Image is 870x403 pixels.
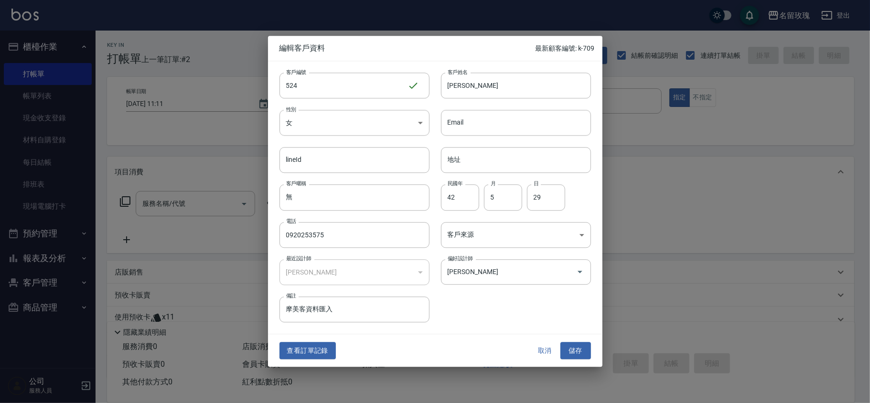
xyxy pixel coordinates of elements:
[572,265,588,280] button: Open
[534,180,538,188] label: 日
[286,292,296,299] label: 備註
[279,110,430,136] div: 女
[286,180,306,188] label: 客戶暱稱
[448,180,462,188] label: 民國年
[279,259,430,285] div: [PERSON_NAME]
[560,342,591,360] button: 儲存
[535,43,594,53] p: 最新顧客編號: k-709
[286,106,296,113] label: 性別
[448,68,468,75] label: 客戶姓名
[491,180,495,188] label: 月
[530,342,560,360] button: 取消
[279,342,336,360] button: 查看訂單記錄
[448,255,473,262] label: 偏好設計師
[286,255,311,262] label: 最近設計師
[286,68,306,75] label: 客戶編號
[286,218,296,225] label: 電話
[279,43,536,53] span: 編輯客戶資料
